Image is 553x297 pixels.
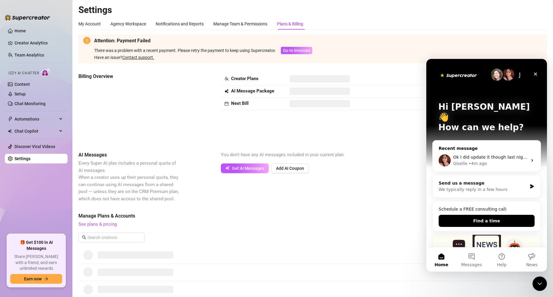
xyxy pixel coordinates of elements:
button: Help [60,189,91,213]
button: Earn nowarrow-right [10,274,62,284]
span: Automations [14,114,57,124]
a: Chat Monitoring [14,101,46,106]
div: • 4m ago [42,102,61,108]
button: Get AI Messages [221,163,269,173]
button: Find a time [12,156,108,168]
span: Home [8,204,22,208]
span: Share [PERSON_NAME] with a friend, and earn unlimited rewards [10,254,62,272]
a: Content [14,82,30,87]
span: Chat Copilot [14,126,57,136]
span: You don't have any AI messages included in your current plan [221,152,344,157]
iframe: Intercom live chat [532,276,547,291]
strong: Creator Plans [231,76,259,81]
div: Agency Workspace [110,21,146,27]
img: logo-BBDzfeDw.svg [5,15,50,21]
span: Every Super AI plan includes a personal quota of AI messages. When a creator uses up their person... [78,160,179,202]
span: Add AI Coupon [276,166,304,171]
input: Search creators [87,234,136,241]
h2: Settings [78,4,547,16]
img: Chat Copilot [8,129,12,133]
span: calendar [224,102,229,106]
a: Home [14,28,26,33]
div: 🚀 New Release: Like & Comment Bumps [6,176,115,259]
div: Giselle [27,102,41,108]
a: Creator Analytics [14,38,63,48]
span: arrow-right [44,277,48,281]
span: Manage Plans & Accounts [78,212,547,220]
div: My Account [78,21,101,27]
img: AI Chatter [41,68,51,77]
span: team [224,77,229,81]
span: Earn now [24,276,42,281]
span: Get AI Messages [232,166,264,171]
div: We typically reply in a few hours [12,128,101,134]
div: Plans & Billing [277,21,303,27]
span: AI Messages [78,151,180,159]
a: Contact support. [122,55,154,60]
a: Setup [14,92,26,96]
span: thunderbolt [8,117,13,121]
a: Team Analytics [14,53,44,57]
span: Ok I did update it though last night is it still showing that did you try again? [27,96,187,101]
span: Go to Invoices [283,48,310,53]
img: 🚀 New Release: Like & Comment Bumps [6,176,114,218]
button: News [91,189,121,213]
a: Discover Viral Videos [14,144,55,149]
span: search [82,235,86,240]
button: Add AI Coupon [271,163,309,173]
span: Messages [35,204,56,208]
span: exclamation-circle [83,37,91,44]
span: News [100,204,111,208]
button: Go to Invoices [281,47,312,54]
div: There was a problem with a recent payment. Please retry the payment to keep using Supercreator. [94,47,276,54]
span: 🎁 Get $100 in AI Messages [10,240,62,251]
strong: Next Bill [231,101,249,106]
span: Izzy AI Chatter [8,70,39,76]
div: Have an issue? [94,54,312,61]
button: Messages [30,189,60,213]
div: Schedule a FREE consulting call: [12,147,108,153]
div: Manage Team & Permissions [213,21,267,27]
span: Billing Overview [78,73,180,80]
div: Notifications and Reports [156,21,204,27]
iframe: Intercom live chat [426,59,547,272]
span: Help [71,204,80,208]
strong: Attention: Payment Failed [94,38,151,44]
strong: AI Message Package [231,88,274,94]
div: Close [104,10,115,21]
a: Settings [14,156,30,161]
div: Send us a messageWe typically reply in a few hours [6,116,115,139]
div: Send us a message [12,121,101,128]
a: See plans & pricing [78,221,117,227]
